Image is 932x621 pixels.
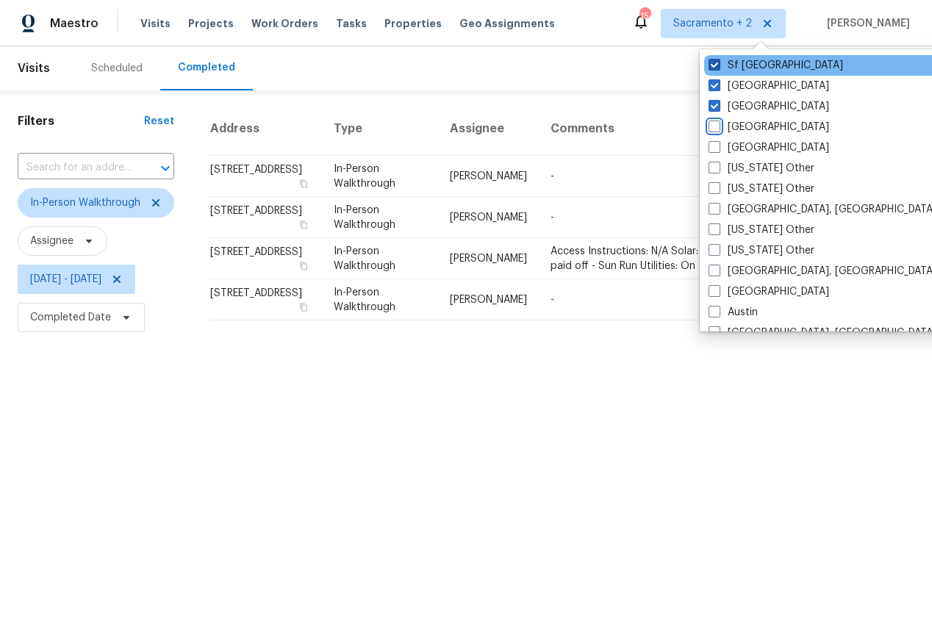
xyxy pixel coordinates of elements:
[384,16,442,31] span: Properties
[539,102,750,156] th: Comments
[18,52,50,85] span: Visits
[438,279,539,320] td: [PERSON_NAME]
[30,272,101,287] span: [DATE] - [DATE]
[539,238,750,279] td: Access Instructions: N/A Solar: Yes - paid off - Sun Run Utilities: On
[709,140,829,155] label: [GEOGRAPHIC_DATA]
[188,16,234,31] span: Projects
[438,156,539,197] td: [PERSON_NAME]
[155,158,176,179] button: Open
[322,279,438,320] td: In-Person Walkthrough
[209,156,322,197] td: [STREET_ADDRESS]
[438,197,539,238] td: [PERSON_NAME]
[322,238,438,279] td: In-Person Walkthrough
[144,114,174,129] div: Reset
[539,279,750,320] td: -
[336,18,367,29] span: Tasks
[178,60,235,75] div: Completed
[673,16,752,31] span: Sacramento + 2
[209,197,322,238] td: [STREET_ADDRESS]
[209,238,322,279] td: [STREET_ADDRESS]
[438,238,539,279] td: [PERSON_NAME]
[709,161,814,176] label: [US_STATE] Other
[297,259,310,273] button: Copy Address
[30,195,140,210] span: In-Person Walkthrough
[297,301,310,314] button: Copy Address
[297,218,310,231] button: Copy Address
[709,182,814,196] label: [US_STATE] Other
[30,310,111,325] span: Completed Date
[539,197,750,238] td: -
[18,157,133,179] input: Search for an address...
[709,120,829,134] label: [GEOGRAPHIC_DATA]
[539,156,750,197] td: -
[709,284,829,299] label: [GEOGRAPHIC_DATA]
[438,102,539,156] th: Assignee
[322,197,438,238] td: In-Person Walkthrough
[18,114,144,129] h1: Filters
[251,16,318,31] span: Work Orders
[709,243,814,258] label: [US_STATE] Other
[709,99,829,114] label: [GEOGRAPHIC_DATA]
[322,156,438,197] td: In-Person Walkthrough
[709,79,829,93] label: [GEOGRAPHIC_DATA]
[821,16,910,31] span: [PERSON_NAME]
[30,234,74,248] span: Assignee
[209,279,322,320] td: [STREET_ADDRESS]
[50,16,98,31] span: Maestro
[297,177,310,190] button: Copy Address
[322,102,438,156] th: Type
[709,58,843,73] label: Sf [GEOGRAPHIC_DATA]
[91,61,143,76] div: Scheduled
[140,16,171,31] span: Visits
[709,305,758,320] label: Austin
[209,102,322,156] th: Address
[709,223,814,237] label: [US_STATE] Other
[459,16,555,31] span: Geo Assignments
[639,9,650,24] div: 15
